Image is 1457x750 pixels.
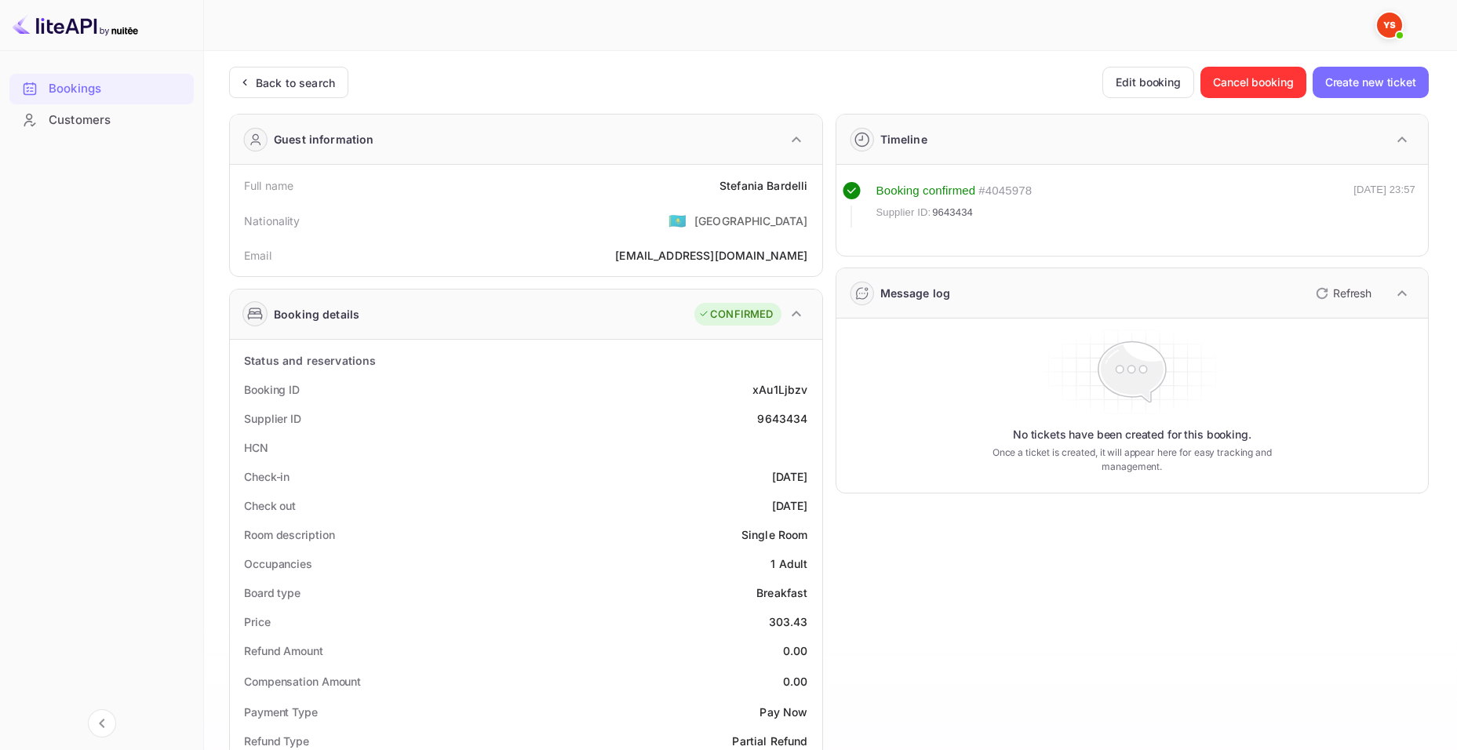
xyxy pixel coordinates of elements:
[244,381,300,398] div: Booking ID
[274,306,359,322] div: Booking details
[756,584,807,601] div: Breakfast
[244,584,301,601] div: Board type
[752,381,807,398] div: xAu1Ljbzv
[1377,13,1402,38] img: Yandex Support
[274,131,374,147] div: Guest information
[757,410,807,427] div: 9643434
[244,704,318,720] div: Payment Type
[13,13,138,38] img: LiteAPI logo
[759,704,807,720] div: Pay Now
[1200,67,1306,98] button: Cancel booking
[244,526,334,543] div: Room description
[9,105,194,134] a: Customers
[783,673,808,690] div: 0.00
[88,709,116,737] button: Collapse navigation
[694,213,808,229] div: [GEOGRAPHIC_DATA]
[880,285,951,301] div: Message log
[9,105,194,136] div: Customers
[772,497,808,514] div: [DATE]
[244,410,301,427] div: Supplier ID
[769,613,808,630] div: 303.43
[1313,67,1429,98] button: Create new ticket
[668,206,687,235] span: United States
[783,643,808,659] div: 0.00
[978,182,1032,200] div: # 4045978
[1306,281,1378,306] button: Refresh
[244,673,361,690] div: Compensation Amount
[244,733,309,749] div: Refund Type
[244,247,271,264] div: Email
[615,247,807,264] div: [EMAIL_ADDRESS][DOMAIN_NAME]
[244,555,312,572] div: Occupancies
[49,80,186,98] div: Bookings
[244,643,323,659] div: Refund Amount
[244,439,268,456] div: HCN
[732,733,807,749] div: Partial Refund
[9,74,194,104] div: Bookings
[244,352,376,369] div: Status and reservations
[1353,182,1415,228] div: [DATE] 23:57
[244,468,290,485] div: Check-in
[1333,285,1371,301] p: Refresh
[244,177,293,194] div: Full name
[973,446,1291,474] p: Once a ticket is created, it will appear here for easy tracking and management.
[741,526,808,543] div: Single Room
[9,74,194,103] a: Bookings
[244,213,301,229] div: Nationality
[876,182,976,200] div: Booking confirmed
[698,307,773,322] div: CONFIRMED
[256,75,335,91] div: Back to search
[1102,67,1194,98] button: Edit booking
[876,205,931,220] span: Supplier ID:
[719,177,808,194] div: Stefania Bardelli
[244,497,296,514] div: Check out
[880,131,927,147] div: Timeline
[770,555,807,572] div: 1 Adult
[772,468,808,485] div: [DATE]
[932,205,973,220] span: 9643434
[244,613,271,630] div: Price
[49,111,186,129] div: Customers
[1013,427,1251,442] p: No tickets have been created for this booking.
